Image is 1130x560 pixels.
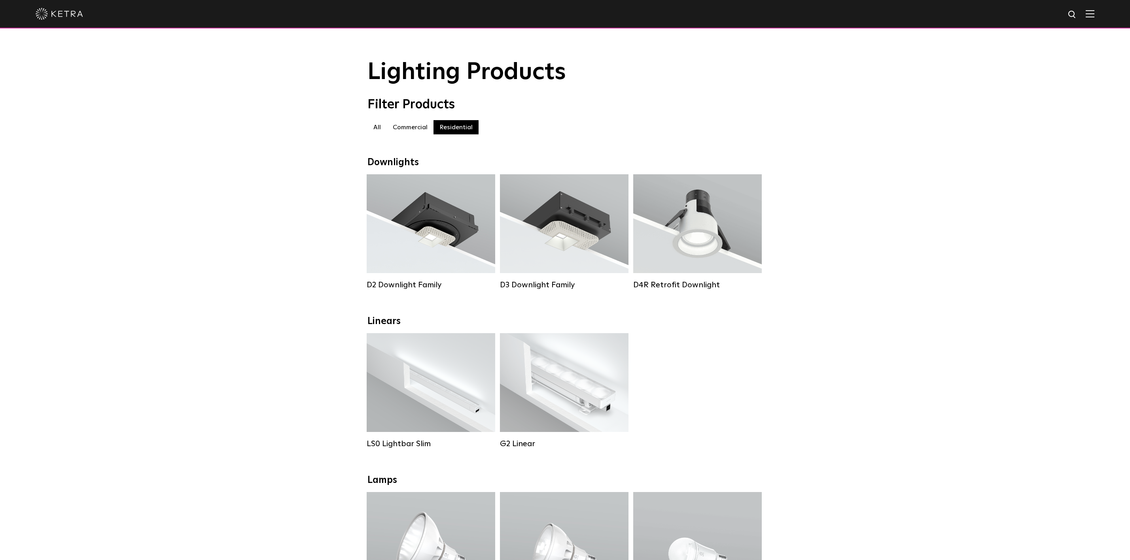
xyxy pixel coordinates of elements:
[500,280,628,290] div: D3 Downlight Family
[367,439,495,449] div: LS0 Lightbar Slim
[1068,10,1077,20] img: search icon
[500,174,628,289] a: D3 Downlight Family Lumen Output:700 / 900 / 1100Colors:White / Black / Silver / Bronze / Paintab...
[433,120,479,134] label: Residential
[633,174,762,289] a: D4R Retrofit Downlight Lumen Output:800Colors:White / BlackBeam Angles:15° / 25° / 40° / 60°Watta...
[367,475,763,486] div: Lamps
[367,333,495,448] a: LS0 Lightbar Slim Lumen Output:200 / 350Colors:White / BlackControl:X96 Controller
[367,157,763,168] div: Downlights
[367,280,495,290] div: D2 Downlight Family
[387,120,433,134] label: Commercial
[367,60,566,84] span: Lighting Products
[500,439,628,449] div: G2 Linear
[367,316,763,327] div: Linears
[1086,10,1094,17] img: Hamburger%20Nav.svg
[367,120,387,134] label: All
[633,280,762,290] div: D4R Retrofit Downlight
[36,8,83,20] img: ketra-logo-2019-white
[367,174,495,289] a: D2 Downlight Family Lumen Output:1200Colors:White / Black / Gloss Black / Silver / Bronze / Silve...
[500,333,628,448] a: G2 Linear Lumen Output:400 / 700 / 1000Colors:WhiteBeam Angles:Flood / [GEOGRAPHIC_DATA] / Narrow...
[367,97,763,112] div: Filter Products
